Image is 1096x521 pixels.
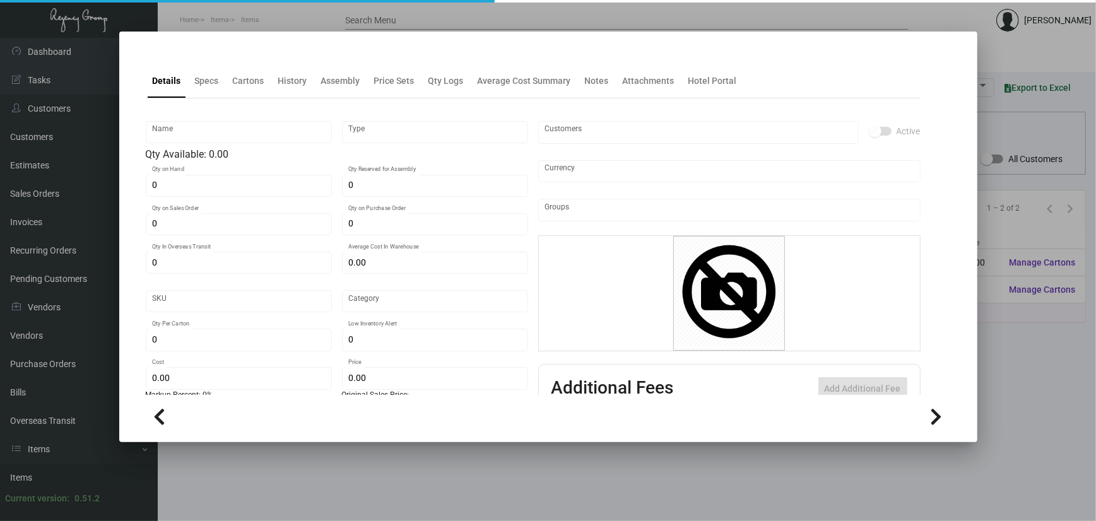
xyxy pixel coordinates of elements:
div: Hotel Portal [688,74,737,88]
div: Cartons [233,74,264,88]
div: Notes [585,74,609,88]
button: Add Additional Fee [818,377,907,400]
div: History [278,74,307,88]
h2: Additional Fees [551,377,674,400]
div: Specs [195,74,219,88]
div: Assembly [321,74,360,88]
div: Attachments [623,74,675,88]
div: 0.51.2 [74,492,100,505]
input: Add new.. [545,127,852,138]
span: Add Additional Fee [825,383,901,394]
input: Add new.. [545,205,914,215]
div: Qty Available: 0.00 [146,147,528,162]
span: Active [897,124,921,139]
div: Details [153,74,181,88]
div: Current version: [5,492,69,505]
div: Average Cost Summary [478,74,571,88]
div: Price Sets [374,74,415,88]
div: Qty Logs [428,74,464,88]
